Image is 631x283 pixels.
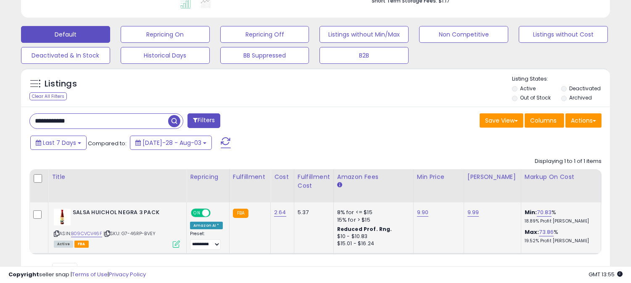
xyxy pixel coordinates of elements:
[220,26,309,43] button: Repricing Off
[52,173,183,181] div: Title
[417,208,429,217] a: 9.90
[337,240,407,247] div: $15.01 - $16.24
[190,231,223,250] div: Preset:
[419,26,508,43] button: Non Competitive
[525,218,594,224] p: 18.89% Profit [PERSON_NAME]
[535,157,602,165] div: Displaying 1 to 1 of 1 items
[521,169,601,202] th: The percentage added to the cost of goods (COGS) that forms the calculator for Min & Max prices.
[109,270,146,278] a: Privacy Policy
[30,136,87,150] button: Last 7 Days
[530,116,557,125] span: Columns
[8,270,39,278] strong: Copyright
[143,139,201,147] span: [DATE]-28 - Aug-03
[130,136,212,150] button: [DATE]-28 - Aug-03
[233,209,248,218] small: FBA
[539,228,554,236] a: 73.86
[589,270,623,278] span: 2025-08-11 13:55 GMT
[190,173,226,181] div: Repricing
[569,85,601,92] label: Deactivated
[36,265,96,273] span: Show: entries
[73,209,175,219] b: SALSA HUICHOL NEGRA 3 PACK
[467,208,479,217] a: 9.99
[525,228,539,236] b: Max:
[209,210,223,217] span: OFF
[121,47,210,64] button: Historical Days
[569,94,592,101] label: Archived
[54,209,71,225] img: 31WIZ+bUqzL._SL40_.jpg
[45,78,77,90] h5: Listings
[54,241,73,248] span: All listings currently available for purchase on Amazon
[565,113,602,128] button: Actions
[525,238,594,244] p: 19.52% Profit [PERSON_NAME]
[337,225,392,233] b: Reduced Prof. Rng.
[337,181,342,189] small: Amazon Fees.
[525,173,597,181] div: Markup on Cost
[21,26,110,43] button: Default
[88,139,127,147] span: Compared to:
[29,92,67,100] div: Clear All Filters
[274,208,286,217] a: 2.64
[525,113,564,128] button: Columns
[71,230,102,237] a: B09CVCV46F
[220,47,309,64] button: BB Suppressed
[417,173,460,181] div: Min Price
[192,210,202,217] span: ON
[121,26,210,43] button: Repricing On
[520,94,551,101] label: Out of Stock
[187,113,220,128] button: Filters
[72,270,108,278] a: Terms of Use
[512,75,610,83] p: Listing States:
[525,208,537,216] b: Min:
[233,173,267,181] div: Fulfillment
[298,173,330,190] div: Fulfillment Cost
[319,26,409,43] button: Listings without Min/Max
[43,139,76,147] span: Last 7 Days
[480,113,523,128] button: Save View
[274,173,290,181] div: Cost
[337,173,410,181] div: Amazon Fees
[525,209,594,224] div: %
[337,233,407,240] div: $10 - $10.83
[21,47,110,64] button: Deactivated & In Stock
[8,271,146,279] div: seller snap | |
[525,228,594,244] div: %
[520,85,536,92] label: Active
[467,173,517,181] div: [PERSON_NAME]
[298,209,327,216] div: 5.37
[103,230,156,237] span: | SKU: G7-46RP-BVEY
[54,209,180,247] div: ASIN:
[337,209,407,216] div: 8% for <= $15
[537,208,552,217] a: 70.83
[74,241,89,248] span: FBA
[337,216,407,224] div: 15% for > $15
[190,222,223,229] div: Amazon AI *
[319,47,409,64] button: B2B
[519,26,608,43] button: Listings without Cost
